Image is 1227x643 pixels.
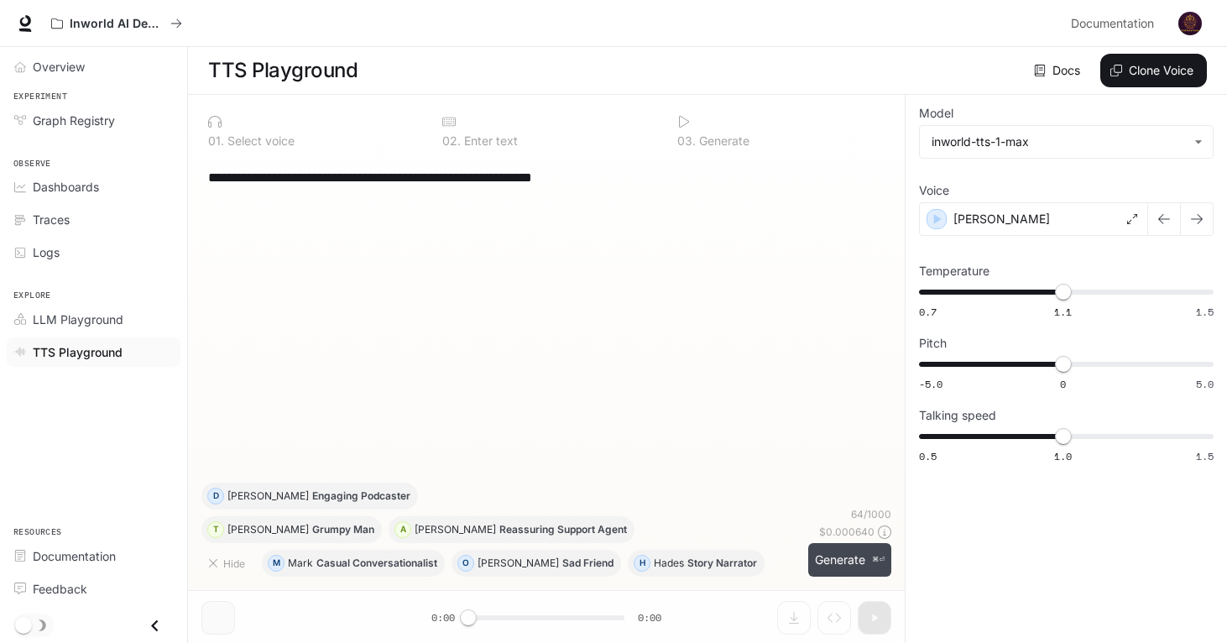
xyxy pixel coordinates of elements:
div: A [395,516,410,543]
div: M [269,550,284,577]
div: T [208,516,223,543]
span: 0 [1060,377,1066,391]
p: Talking speed [919,410,996,421]
img: User avatar [1178,12,1202,35]
a: Feedback [7,574,180,604]
span: 1.0 [1054,449,1072,463]
button: O[PERSON_NAME]Sad Friend [452,550,621,577]
h1: TTS Playground [208,54,358,87]
p: Generate [696,135,749,147]
a: LLM Playground [7,305,180,334]
p: ⌘⏎ [872,555,885,565]
div: inworld-tts-1-max [932,133,1186,150]
a: Documentation [1064,7,1167,40]
span: 1.5 [1196,449,1214,463]
p: 64 / 1000 [851,507,891,521]
button: Generate⌘⏎ [808,543,891,578]
span: 1.5 [1196,305,1214,319]
button: All workspaces [44,7,190,40]
span: 1.1 [1054,305,1072,319]
div: D [208,483,223,510]
button: A[PERSON_NAME]Reassuring Support Agent [389,516,634,543]
button: User avatar [1173,7,1207,40]
p: Temperature [919,265,989,277]
p: [PERSON_NAME] [227,491,309,501]
p: Mark [288,558,313,568]
p: Sad Friend [562,558,613,568]
span: Logs [33,243,60,261]
p: Story Narrator [687,558,757,568]
span: Dark mode toggle [15,615,32,634]
p: Grumpy Man [312,525,374,535]
p: Inworld AI Demos [70,17,164,31]
div: O [458,550,473,577]
button: MMarkCasual Conversationalist [262,550,445,577]
button: T[PERSON_NAME]Grumpy Man [201,516,382,543]
a: TTS Playground [7,337,180,367]
a: Documentation [7,541,180,571]
span: Feedback [33,580,87,598]
p: [PERSON_NAME] [478,558,559,568]
p: Casual Conversationalist [316,558,437,568]
p: $ 0.000640 [819,525,875,539]
span: 0.7 [919,305,937,319]
p: 0 3 . [677,135,696,147]
span: 0.5 [919,449,937,463]
button: HHadesStory Narrator [628,550,765,577]
div: inworld-tts-1-max [920,126,1213,158]
a: Logs [7,238,180,267]
div: H [634,550,650,577]
span: Dashboards [33,178,99,196]
span: Graph Registry [33,112,115,129]
span: LLM Playground [33,311,123,328]
p: 0 2 . [442,135,461,147]
a: Docs [1031,54,1087,87]
p: Engaging Podcaster [312,491,410,501]
span: Documentation [33,547,116,565]
p: [PERSON_NAME] [415,525,496,535]
p: [PERSON_NAME] [953,211,1050,227]
span: TTS Playground [33,343,123,361]
p: Select voice [224,135,295,147]
button: D[PERSON_NAME]Engaging Podcaster [201,483,418,510]
p: 0 1 . [208,135,224,147]
span: Traces [33,211,70,228]
span: Overview [33,58,85,76]
span: 5.0 [1196,377,1214,391]
a: Dashboards [7,172,180,201]
p: Voice [919,185,949,196]
p: Model [919,107,953,119]
span: Documentation [1071,13,1154,34]
button: Close drawer [136,609,174,643]
p: Pitch [919,337,947,349]
button: Hide [201,550,255,577]
button: Clone Voice [1100,54,1207,87]
a: Traces [7,205,180,234]
span: -5.0 [919,377,942,391]
p: Reassuring Support Agent [499,525,627,535]
a: Graph Registry [7,106,180,135]
p: [PERSON_NAME] [227,525,309,535]
a: Overview [7,52,180,81]
p: Enter text [461,135,518,147]
p: Hades [654,558,684,568]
